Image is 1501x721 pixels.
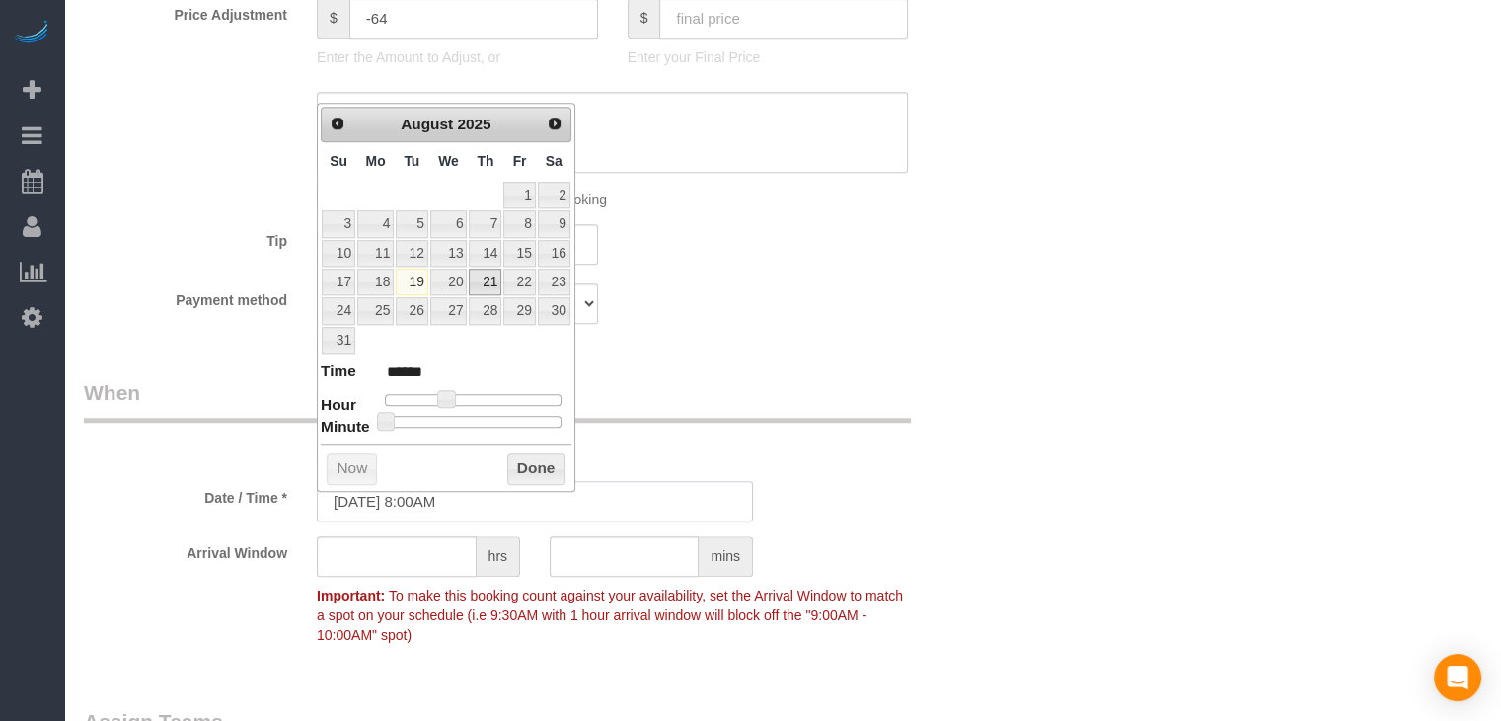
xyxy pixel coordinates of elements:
[430,240,468,267] a: 13
[317,481,753,521] input: MM/DD/YYYY HH:MM
[396,240,427,267] a: 12
[503,269,535,295] a: 22
[430,297,468,324] a: 27
[69,481,302,508] label: Date / Time *
[538,240,570,267] a: 16
[469,240,501,267] a: 14
[357,240,394,267] a: 11
[396,269,427,295] a: 19
[327,453,377,485] button: Now
[513,153,527,169] span: Friday
[469,297,501,324] a: 28
[321,394,356,419] dt: Hour
[546,153,563,169] span: Saturday
[322,269,355,295] a: 17
[699,536,753,577] span: mins
[357,210,394,237] a: 4
[317,47,598,67] p: Enter the Amount to Adjust, or
[330,153,347,169] span: Sunday
[317,588,385,603] strong: Important:
[469,269,501,295] a: 21
[396,210,427,237] a: 5
[503,182,535,208] a: 1
[547,116,563,131] span: Next
[507,453,565,485] button: Done
[503,210,535,237] a: 8
[477,536,520,577] span: hrs
[401,116,453,132] span: August
[628,47,909,67] p: Enter your Final Price
[322,210,355,237] a: 3
[430,210,468,237] a: 6
[457,116,490,132] span: 2025
[84,378,911,423] legend: When
[538,269,570,295] a: 23
[321,360,356,385] dt: Time
[477,153,493,169] span: Thursday
[541,110,568,137] a: Next
[357,297,394,324] a: 25
[12,20,51,47] img: Automaid Logo
[396,297,427,324] a: 26
[322,297,355,324] a: 24
[538,210,570,237] a: 9
[404,153,419,169] span: Tuesday
[430,269,468,295] a: 20
[322,240,355,267] a: 10
[503,297,535,324] a: 29
[469,210,501,237] a: 7
[69,224,302,251] label: Tip
[366,153,386,169] span: Monday
[321,416,370,441] dt: Minute
[1434,654,1481,701] div: Open Intercom Messenger
[69,283,302,310] label: Payment method
[357,269,394,295] a: 18
[69,536,302,563] label: Arrival Window
[330,116,345,131] span: Prev
[503,240,535,267] a: 15
[322,327,355,354] a: 31
[324,110,351,137] a: Prev
[538,297,570,324] a: 30
[538,182,570,208] a: 2
[317,588,903,643] span: To make this booking count against your availability, set the Arrival Window to match a spot on y...
[438,153,459,169] span: Wednesday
